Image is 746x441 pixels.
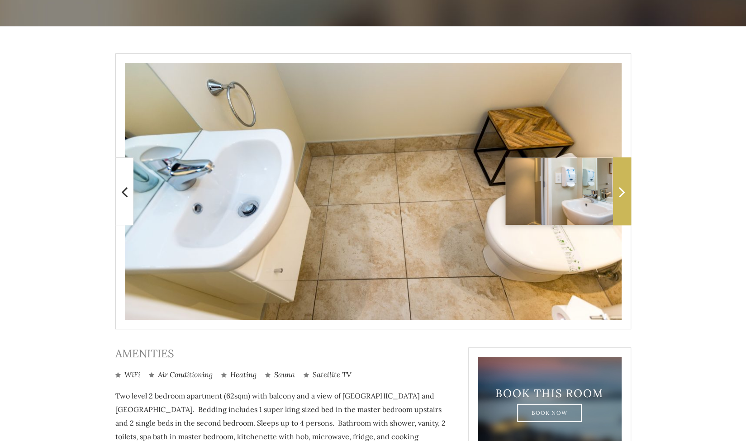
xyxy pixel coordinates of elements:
[221,370,257,380] li: Heating
[304,370,352,380] li: Satellite TV
[115,370,140,380] li: WiFi
[517,403,582,422] a: Book Now
[494,387,606,400] h3: Book This Room
[149,370,213,380] li: Air Conditioning
[265,370,295,380] li: Sauna
[115,347,455,360] h3: Amenities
